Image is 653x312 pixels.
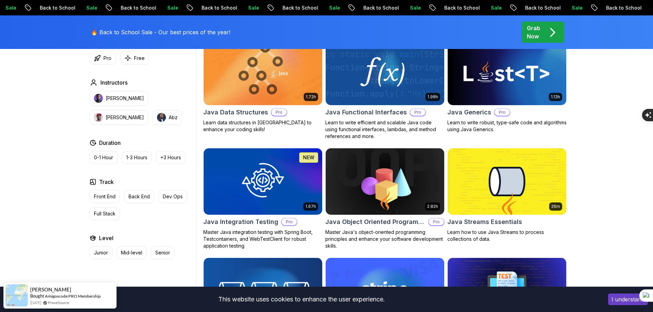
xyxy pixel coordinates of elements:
[447,119,567,133] p: Learn to write robust, type-safe code and algorithms using Java Generics.
[89,51,116,65] button: Pro
[89,91,148,106] button: instructor img[PERSON_NAME]
[465,4,512,11] p: Back to School
[512,4,534,11] p: Sale
[155,249,170,256] p: Senior
[429,219,444,225] p: Pro
[551,94,560,100] p: 1.13h
[447,108,491,117] h2: Java Generics
[495,109,510,116] p: Pro
[305,204,316,209] p: 1.67h
[5,292,598,307] div: This website uses cookies to enhance the user experience.
[350,4,372,11] p: Sale
[117,246,147,259] button: Mid-level
[129,193,150,200] p: Back End
[30,287,71,292] span: [PERSON_NAME]
[48,300,69,305] a: ProveSource
[142,4,188,11] p: Back to School
[91,28,230,36] p: 🔥 Back to School Sale - Our best prices of the year!
[325,38,445,140] a: Java Functional Interfaces card1.98hJava Functional InterfacesProLearn to write efficient and sca...
[203,38,323,133] a: Java Data Structures card1.72hJava Data StructuresProLearn data structures in [GEOGRAPHIC_DATA] t...
[447,38,567,133] a: Java Generics card1.13hJava GenericsProLearn to write robust, type-safe code and algorithms using...
[222,4,269,11] p: Back to School
[325,229,445,249] p: Master Java's object-oriented programming principles and enhance your software development skills.
[94,113,103,122] img: instructor img
[551,204,560,209] p: 26m
[269,4,291,11] p: Sale
[158,190,187,203] button: Dev Ops
[89,190,120,203] button: Front End
[203,229,323,249] p: Master Java integration testing with Spring Boot, Testcontainers, and WebTestClient for robust ap...
[100,78,128,87] h2: Instructors
[326,148,444,215] img: Java Object Oriented Programming card
[325,148,445,249] a: Java Object Oriented Programming card2.82hJava Object Oriented ProgrammingProMaster Java's object...
[124,190,154,203] button: Back End
[157,113,166,122] img: instructor img
[427,94,438,100] p: 1.98h
[94,154,113,161] p: 0-1 Hour
[203,148,323,249] a: Java Integration Testing card1.67hNEWJava Integration TestingProMaster Java integration testing w...
[608,294,648,305] button: Accept cookies
[325,217,425,227] h2: Java Object Oriented Programming
[94,210,116,217] p: Full Stack
[306,94,316,100] p: 1.72h
[5,284,28,307] img: provesource social proof notification image
[169,114,178,121] p: Abz
[427,204,438,209] p: 2.82h
[126,154,147,161] p: 1-3 Hours
[326,39,444,105] img: Java Functional Interfaces card
[546,4,593,11] p: Back to School
[94,249,108,256] p: Junior
[99,234,113,242] h2: Level
[188,4,210,11] p: Sale
[122,151,152,164] button: 1-3 Hours
[447,217,522,227] h2: Java Streams Essentials
[448,39,566,105] img: Java Generics card
[106,95,144,102] p: [PERSON_NAME]
[94,94,103,103] img: instructor img
[134,55,145,62] p: Free
[89,151,118,164] button: 0-1 Hour
[26,4,48,11] p: Sale
[163,193,183,200] p: Dev Ops
[410,109,425,116] p: Pro
[61,4,107,11] p: Back to School
[431,4,453,11] p: Sale
[282,219,297,225] p: Pro
[447,229,567,242] p: Learn how to use Java Streams to process collections of data.
[151,246,174,259] button: Senior
[99,139,121,147] h2: Duration
[104,55,111,62] p: Pro
[384,4,431,11] p: Back to School
[45,294,101,299] a: Amigoscode PRO Membership
[89,207,120,220] button: Full Stack
[325,108,407,117] h2: Java Functional Interfaces
[30,300,41,305] span: [DATE]
[203,119,323,133] p: Learn data structures in [GEOGRAPHIC_DATA] to enhance your coding skills!
[156,151,185,164] button: +3 Hours
[325,119,445,140] p: Learn to write efficient and scalable Java code using functional interfaces, lambdas, and method ...
[107,4,129,11] p: Sale
[89,110,148,125] button: instructor img[PERSON_NAME]
[203,217,278,227] h2: Java Integration Testing
[593,4,615,11] p: Sale
[447,148,567,242] a: Java Streams Essentials card26mJava Streams EssentialsLearn how to use Java Streams to process co...
[160,154,181,161] p: +3 Hours
[121,249,142,256] p: Mid-level
[99,178,114,186] h2: Track
[89,246,112,259] button: Junior
[303,154,314,161] p: NEW
[203,108,268,117] h2: Java Data Structures
[303,4,350,11] p: Back to School
[204,39,322,105] img: Java Data Structures card
[153,110,182,125] button: instructor imgAbz
[527,24,540,40] p: Grab Now
[271,109,287,116] p: Pro
[448,148,566,215] img: Java Streams Essentials card
[204,148,322,215] img: Java Integration Testing card
[106,114,144,121] p: [PERSON_NAME]
[120,51,149,65] button: Free
[94,193,116,200] p: Front End
[30,293,44,299] span: Bought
